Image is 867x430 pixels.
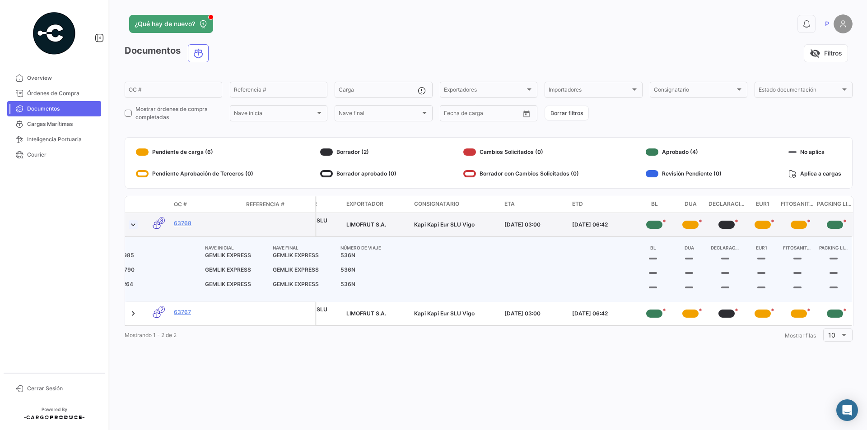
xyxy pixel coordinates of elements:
[654,88,735,94] span: Consignatario
[27,135,98,143] span: Inteligencia Portuaria
[414,221,475,228] span: Kapi Kapi Eur SLU Vigo
[572,310,633,318] div: [DATE] 06:42
[816,244,852,251] h4: PACKING LIST
[743,244,779,251] h4: EUR1
[504,221,565,229] div: [DATE] 03:00
[158,306,165,313] span: 2
[785,332,816,339] span: Mostrar filas
[135,105,222,121] span: Mostrar órdenes de compra completadas
[672,196,709,213] datatable-header-cell: DUA
[125,332,177,338] span: Mostrando 1 - 2 de 2
[27,120,98,128] span: Cargas Marítimas
[646,166,722,181] div: Revisión Pendiente (0)
[504,200,515,208] span: ETA
[817,196,853,213] datatable-header-cell: Packing List
[201,280,269,288] span: GEMLIK EXPRESS
[781,196,817,213] datatable-header-cell: Fitosanitario
[346,310,407,318] div: LIMOFRUT S.A.
[32,11,77,56] img: powered-by.png
[174,308,239,316] a: 63767
[337,251,405,259] span: 536N
[7,132,101,147] a: Inteligencia Portuaria
[129,220,138,229] a: Expand/Collapse Row
[572,221,633,229] div: [DATE] 06:42
[444,111,460,118] input: Desde
[129,15,213,33] button: ¿Qué hay de nuevo?
[501,196,569,213] datatable-header-cell: ETA
[636,196,672,213] datatable-header-cell: BL
[201,244,269,251] h4: NAVE INICIAL
[129,309,138,318] a: Expand/Collapse Row
[788,145,841,159] div: No aplica
[269,266,337,274] span: GEMLIK EXPRESS
[545,106,589,120] button: Borrar filtros
[788,166,841,181] div: Aplica a cargas
[91,280,201,288] span: HLBU6071264
[463,166,579,181] div: Borrador con Cambios Solicitados (0)
[174,219,239,227] a: 63768
[779,244,816,251] h4: FITOSANITARIO
[27,151,98,159] span: Courier
[346,221,407,229] div: LIMOFRUT S.A.
[707,244,743,251] h4: DECLARACIONES
[27,89,98,97] span: Órdenes de Compra
[504,310,565,318] div: [DATE] 03:00
[125,44,211,62] h3: Documentos
[671,244,707,251] h4: DUA
[337,244,405,251] h4: NÚMERO DE VIAJE
[444,88,525,94] span: Exportadores
[201,251,269,259] span: GEMLIK EXPRESS
[174,200,187,208] span: OC #
[136,145,253,159] div: Pendiente de carga (6)
[817,200,853,209] span: Packing List
[569,196,636,213] datatable-header-cell: ETD
[269,280,337,288] span: GEMLIK EXPRESS
[520,107,533,120] button: Open calendar
[337,266,405,274] span: 536N
[414,310,475,317] span: Kapi Kapi Eur SLU Vigo
[745,196,781,213] datatable-header-cell: EUR1
[91,251,201,259] span: HLBU9770985
[572,200,583,208] span: ETD
[709,200,745,209] span: Declaraciones
[635,244,671,251] h4: BL
[27,74,98,82] span: Overview
[810,48,820,59] span: visibility_off
[135,19,195,28] span: ¿Qué hay de nuevo?
[91,266,201,274] span: HLBU9684790
[242,197,315,212] datatable-header-cell: Referencia #
[234,111,315,118] span: Nave inicial
[463,145,579,159] div: Cambios Solicitados (0)
[7,101,101,116] a: Documentos
[27,384,98,393] span: Cerrar Sesión
[709,196,745,213] datatable-header-cell: Declaraciones
[759,88,840,94] span: Estado documentación
[339,111,420,118] span: Nave final
[646,145,722,159] div: Aprobado (4)
[836,399,858,421] div: Abrir Intercom Messenger
[27,105,98,113] span: Documentos
[170,197,242,212] datatable-header-cell: OC #
[756,200,769,209] span: EUR1
[7,86,101,101] a: Órdenes de Compra
[825,19,829,28] span: P
[136,166,253,181] div: Pendiente Aprobación de Terceros (0)
[7,70,101,86] a: Overview
[91,244,201,251] h4: CARGA #
[414,200,459,208] span: Consignatario
[549,88,630,94] span: Importadores
[337,280,405,288] span: 536N
[828,331,835,339] span: 10
[466,111,503,118] input: Hasta
[269,244,337,251] h4: NAVE FINAL
[7,147,101,162] a: Courier
[320,166,396,181] div: Borrador aprobado (0)
[685,200,697,209] span: DUA
[7,116,101,132] a: Cargas Marítimas
[269,251,337,259] span: GEMLIK EXPRESS
[343,196,410,213] datatable-header-cell: Exportador
[143,201,170,208] datatable-header-cell: Modo de Transporte
[346,200,383,208] span: Exportador
[781,200,817,209] span: Fitosanitario
[320,145,396,159] div: Borrador (2)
